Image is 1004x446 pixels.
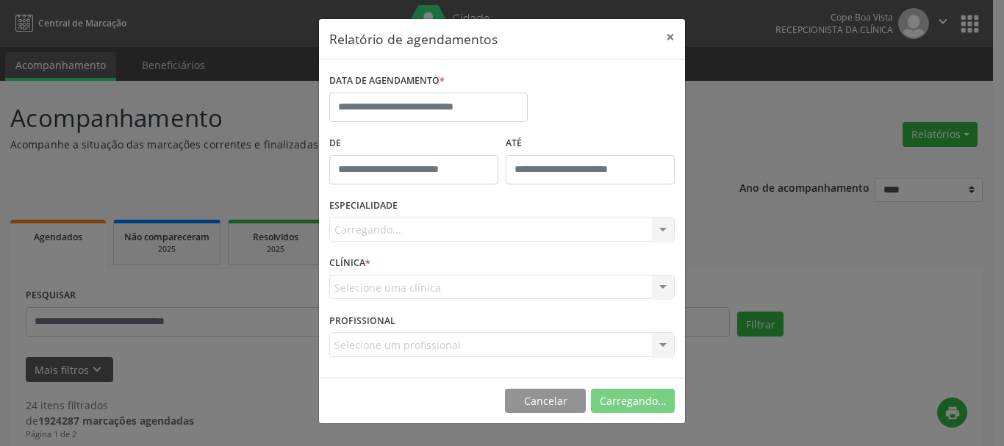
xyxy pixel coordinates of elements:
h5: Relatório de agendamentos [329,29,498,48]
label: ESPECIALIDADE [329,195,398,217]
label: DATA DE AGENDAMENTO [329,70,445,93]
label: CLÍNICA [329,252,370,275]
button: Carregando... [591,389,675,414]
label: De [329,132,498,155]
label: PROFISSIONAL [329,309,395,332]
label: ATÉ [506,132,675,155]
button: Close [656,19,685,55]
button: Cancelar [505,389,586,414]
